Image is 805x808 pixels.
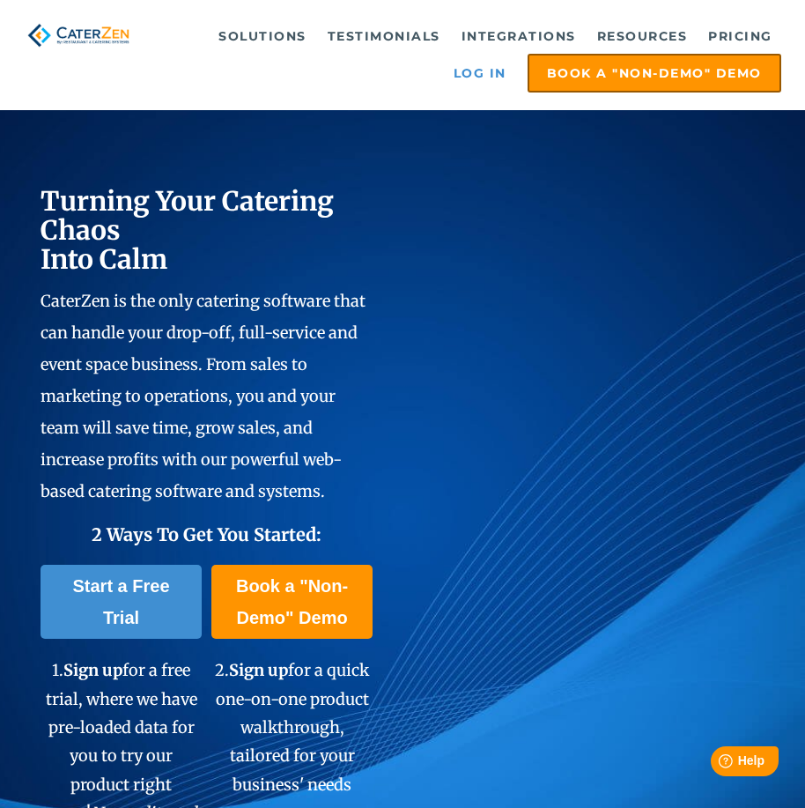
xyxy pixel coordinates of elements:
span: Sign up [229,660,288,680]
a: Solutions [210,19,315,54]
div: Navigation Menu [154,19,781,93]
a: Start a Free Trial [41,565,203,639]
a: Log in [445,56,515,91]
a: Book a "Non-Demo" Demo [528,54,781,93]
span: CaterZen is the only catering software that can handle your drop-off, full-service and event spac... [41,291,366,501]
span: 2. for a quick one-on-one product walkthrough, tailored for your business' needs [215,660,369,795]
iframe: Help widget launcher [648,739,786,789]
span: Sign up [63,660,122,680]
img: caterzen [24,19,132,52]
a: Pricing [699,19,781,54]
span: 2 Ways To Get You Started: [92,523,321,545]
a: Integrations [453,19,585,54]
a: Testimonials [319,19,449,54]
a: Book a "Non-Demo" Demo [211,565,373,639]
a: Resources [588,19,697,54]
span: Turning Your Catering Chaos Into Calm [41,184,334,276]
